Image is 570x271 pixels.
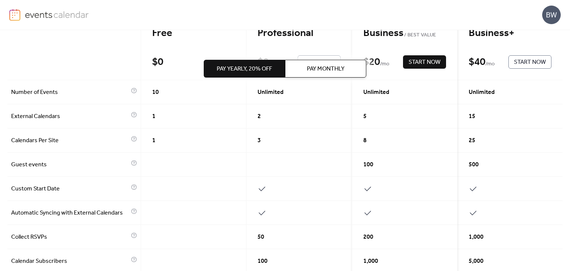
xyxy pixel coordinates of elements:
[403,31,436,40] span: BEST VALUE
[11,257,129,266] span: Calendar Subscribers
[152,112,155,121] span: 1
[258,257,268,266] span: 100
[363,233,373,242] span: 200
[11,160,129,169] span: Guest events
[542,6,561,24] div: BW
[363,88,389,97] span: Unlimited
[363,56,380,69] div: $ 20
[152,88,159,97] span: 10
[11,88,129,97] span: Number of Events
[469,56,485,69] div: $ 40
[11,209,129,218] span: Automatic Syncing with External Calendars
[508,55,551,69] button: Start Now
[469,27,551,40] div: Business+
[258,112,261,121] span: 2
[363,257,378,266] span: 1,000
[469,88,495,97] span: Unlimited
[469,233,484,242] span: 1,000
[258,233,264,242] span: 50
[469,136,475,145] span: 25
[363,112,367,121] span: 5
[363,136,367,145] span: 8
[11,136,129,145] span: Calendars Per Site
[11,233,129,242] span: Collect RSVPs
[363,160,373,169] span: 100
[409,58,440,67] span: Start Now
[152,56,163,69] div: $ 0
[307,65,344,74] span: Pay Monthly
[403,55,446,69] button: Start Now
[152,136,155,145] span: 1
[152,27,235,40] div: Free
[25,9,89,20] img: logo-type
[363,27,446,40] div: Business
[9,9,20,21] img: logo
[469,112,475,121] span: 15
[204,60,285,78] button: Pay Yearly, 20% off
[285,60,366,78] button: Pay Monthly
[469,257,484,266] span: 5,000
[11,112,129,121] span: External Calendars
[469,160,479,169] span: 500
[217,65,272,74] span: Pay Yearly, 20% off
[485,60,495,69] span: / mo
[380,60,389,69] span: / mo
[11,185,129,193] span: Custom Start Date
[514,58,546,67] span: Start Now
[258,136,261,145] span: 3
